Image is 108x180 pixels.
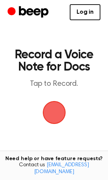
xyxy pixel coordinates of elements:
p: Tap to Record. [14,79,94,89]
a: Log in [70,4,100,20]
img: Beep Logo [43,101,66,124]
span: Contact us [5,162,103,175]
a: [EMAIL_ADDRESS][DOMAIN_NAME] [34,162,89,175]
a: Beep [8,5,50,20]
h1: Record a Voice Note for Docs [14,49,94,73]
